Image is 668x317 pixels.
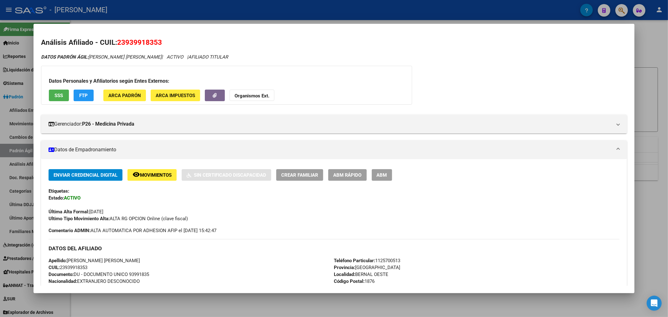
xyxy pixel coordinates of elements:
[334,265,401,270] span: [GEOGRAPHIC_DATA]
[82,120,134,128] strong: P26 - Medicina Privada
[334,285,379,291] span: FORMOSA 1001
[41,54,228,60] i: | ACTIVO |
[235,93,269,99] strong: Organismos Ext.
[49,227,216,234] span: ALTA AUTOMATICA POR ADHESION AFIP el [DATE] 15:42:47
[49,146,612,153] mat-panel-title: Datos de Empadronamiento
[41,140,627,159] mat-expansion-panel-header: Datos de Empadronamiento
[194,172,266,178] span: Sin Certificado Discapacidad
[156,93,195,98] span: ARCA Impuestos
[49,272,149,277] span: DU - DOCUMENTO UNICO 93991835
[41,54,88,60] strong: DATOS PADRÓN ÁGIL:
[79,93,88,98] span: FTP
[49,90,69,101] button: SSS
[41,37,627,48] h2: Análisis Afiliado - CUIL:
[49,209,89,215] strong: Última Alta Formal:
[64,195,80,201] strong: ACTIVO
[377,172,387,178] span: ABM
[49,278,140,284] span: EXTRANJERO DESCONOCIDO
[188,54,228,60] span: AFILIADO TITULAR
[372,169,392,181] button: ABM
[49,258,140,263] span: [PERSON_NAME] [PERSON_NAME]
[49,169,122,181] button: Enviar Credencial Digital
[127,169,177,181] button: Movimientos
[49,188,69,194] strong: Etiquetas:
[151,90,200,101] button: ARCA Impuestos
[41,54,162,60] span: [PERSON_NAME] [PERSON_NAME]
[49,195,64,201] strong: Estado:
[140,172,172,178] span: Movimientos
[281,172,318,178] span: Crear Familiar
[41,115,627,133] mat-expansion-panel-header: Gerenciador:P26 - Medicina Privada
[49,216,110,221] strong: Ultimo Tipo Movimiento Alta:
[334,258,401,263] span: 1125700513
[230,90,274,101] button: Organismos Ext.
[49,285,74,291] strong: Parentesco:
[49,209,103,215] span: [DATE]
[49,278,77,284] strong: Nacionalidad:
[132,171,140,178] mat-icon: remove_red_eye
[334,258,375,263] strong: Teléfono Particular:
[117,38,162,46] span: 23939918353
[49,285,94,291] span: 0 - Titular
[334,272,389,277] span: BERNAL OESTE
[49,258,67,263] strong: Apellido:
[328,169,367,181] button: ABM Rápido
[276,169,323,181] button: Crear Familiar
[54,172,117,178] span: Enviar Credencial Digital
[49,245,620,252] h3: DATOS DEL AFILIADO
[49,216,188,221] span: ALTA RG OPCION Online (clave fiscal)
[334,265,355,270] strong: Provincia:
[182,169,271,181] button: Sin Certificado Discapacidad
[74,90,94,101] button: FTP
[334,278,365,284] strong: Código Postal:
[334,278,375,284] span: 1876
[49,272,74,277] strong: Documento:
[333,172,362,178] span: ABM Rápido
[334,272,355,277] strong: Localidad:
[49,265,60,270] strong: CUIL:
[334,285,346,291] strong: Calle:
[49,120,612,128] mat-panel-title: Gerenciador:
[647,296,662,311] div: Open Intercom Messenger
[49,228,91,233] strong: Comentario ADMIN:
[49,265,87,270] span: 23939918353
[103,90,146,101] button: ARCA Padrón
[49,77,404,85] h3: Datos Personales y Afiliatorios según Entes Externos:
[54,93,63,98] span: SSS
[108,93,141,98] span: ARCA Padrón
